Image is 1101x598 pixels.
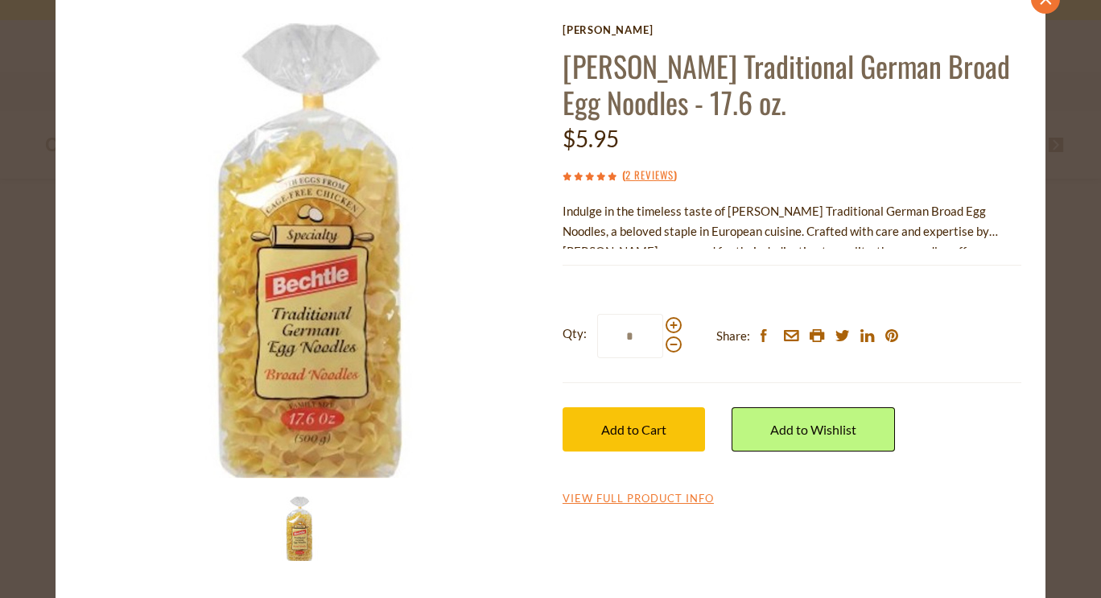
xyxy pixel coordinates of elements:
span: Share: [716,326,750,346]
button: Add to Cart [563,407,705,452]
a: [PERSON_NAME] Traditional German Broad Egg Noodles - 17.6 oz. [563,44,1010,123]
input: Qty: [597,314,663,358]
span: $5.95 [563,125,619,152]
div: Indulge in the timeless taste of [PERSON_NAME] Traditional German Broad Egg Noodles, a beloved st... [563,201,1021,249]
span: ( ) [622,167,677,183]
a: [PERSON_NAME] [563,23,1021,36]
a: View Full Product Info [563,492,714,506]
a: Add to Wishlist [732,407,895,452]
strong: Qty: [563,324,587,344]
span: Add to Cart [601,422,666,437]
img: Bechtle Homemade Broad Egg Noodles [82,23,537,478]
a: 2 Reviews [625,167,674,184]
img: Bechtle Homemade Broad Egg Noodles [267,497,332,561]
